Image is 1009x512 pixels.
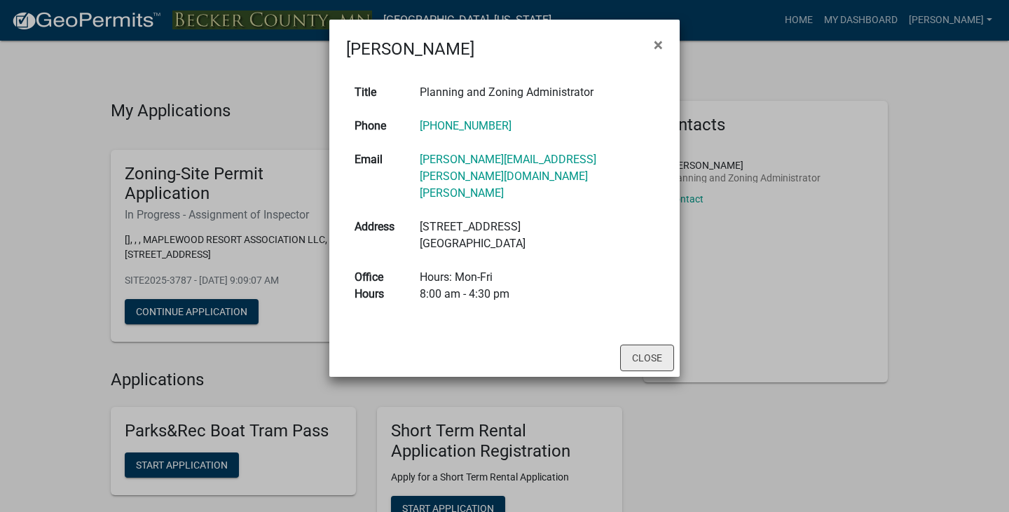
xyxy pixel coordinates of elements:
[420,269,654,303] div: Hours: Mon-Fri 8:00 am - 4:30 pm
[411,76,663,109] td: Planning and Zoning Administrator
[346,76,411,109] th: Title
[346,109,411,143] th: Phone
[346,210,411,261] th: Address
[620,345,674,371] button: Close
[411,210,663,261] td: [STREET_ADDRESS] [GEOGRAPHIC_DATA]
[420,119,512,132] a: [PHONE_NUMBER]
[346,36,474,62] h4: [PERSON_NAME]
[346,261,411,311] th: Office Hours
[654,35,663,55] span: ×
[643,25,674,64] button: Close
[420,153,596,200] a: [PERSON_NAME][EMAIL_ADDRESS][PERSON_NAME][DOMAIN_NAME][PERSON_NAME]
[346,143,411,210] th: Email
